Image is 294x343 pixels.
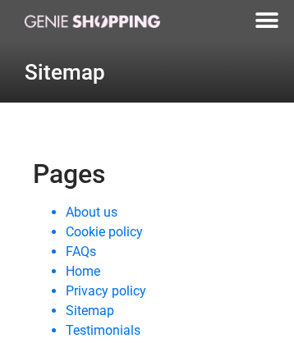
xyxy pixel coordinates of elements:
a: Cookie policy [66,224,143,240]
h2: Pages [33,158,261,190]
img: genie-shopping-logo [25,15,160,28]
h1: Sitemap [25,62,269,83]
a: About us [66,204,117,220]
a: Home [66,263,100,279]
a: Privacy policy [66,283,146,299]
a: FAQs [66,244,96,259]
div: Menu Toggle [249,2,286,39]
a: Sitemap [66,303,114,318]
a: Testimonials [66,322,140,338]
